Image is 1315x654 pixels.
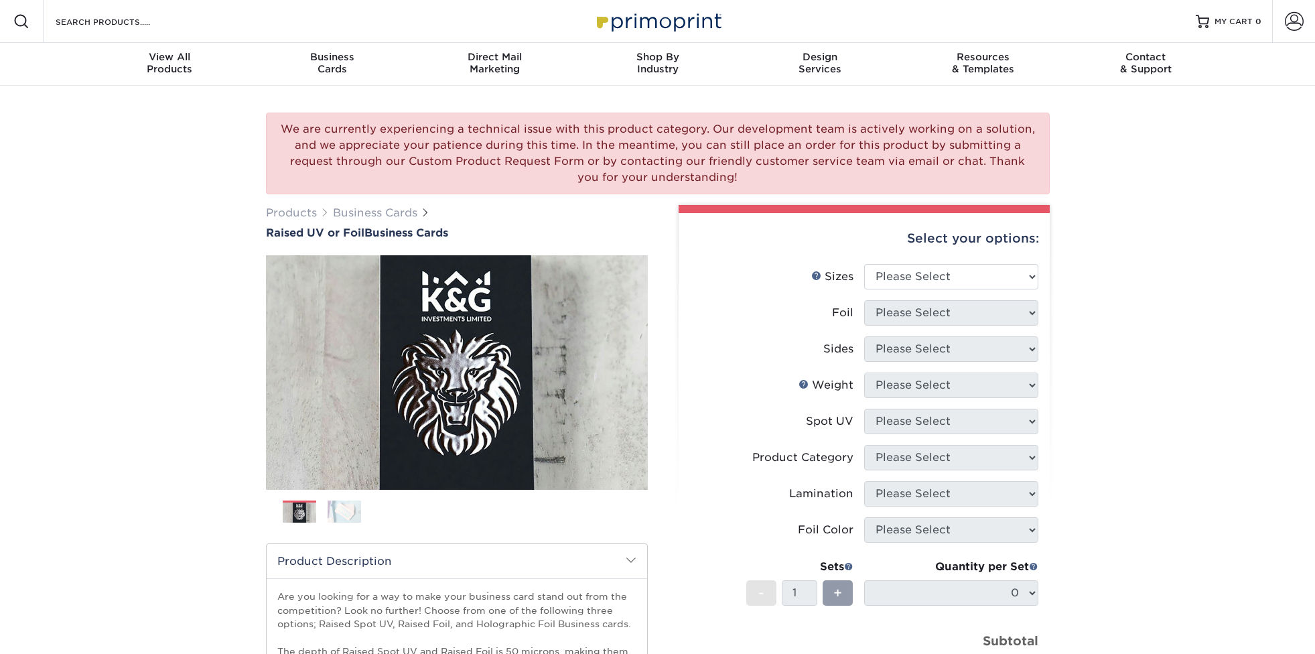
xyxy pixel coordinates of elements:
[1255,17,1261,26] span: 0
[88,51,251,63] span: View All
[576,51,739,63] span: Shop By
[789,486,853,502] div: Lamination
[413,51,576,63] span: Direct Mail
[823,341,853,357] div: Sides
[413,51,576,75] div: Marketing
[597,495,630,529] img: Business Cards 08
[266,206,317,219] a: Products
[1064,51,1227,75] div: & Support
[266,226,364,239] span: Raised UV or Foil
[333,206,417,219] a: Business Cards
[552,495,585,529] img: Business Cards 07
[689,213,1039,264] div: Select your options:
[902,51,1064,63] span: Resources
[266,226,648,239] a: Raised UV or FoilBusiness Cards
[576,51,739,75] div: Industry
[864,559,1038,575] div: Quantity per Set
[372,495,406,529] img: Business Cards 03
[283,496,316,529] img: Business Cards 01
[983,633,1038,648] strong: Subtotal
[902,43,1064,86] a: Resources& Templates
[507,495,541,529] img: Business Cards 06
[267,544,647,578] h2: Product Description
[798,522,853,538] div: Foil Color
[739,51,902,75] div: Services
[799,377,853,393] div: Weight
[251,51,413,75] div: Cards
[806,413,853,430] div: Spot UV
[832,305,853,321] div: Foil
[1064,43,1227,86] a: Contact& Support
[54,13,185,29] input: SEARCH PRODUCTS.....
[88,51,251,75] div: Products
[576,43,739,86] a: Shop ByIndustry
[758,583,764,603] span: -
[462,495,496,529] img: Business Cards 05
[251,43,413,86] a: BusinessCards
[251,51,413,63] span: Business
[1064,51,1227,63] span: Contact
[88,43,251,86] a: View AllProducts
[1215,16,1253,27] span: MY CART
[266,226,648,239] h1: Business Cards
[739,51,902,63] span: Design
[752,450,853,466] div: Product Category
[833,583,842,603] span: +
[413,43,576,86] a: Direct MailMarketing
[266,113,1050,194] div: We are currently experiencing a technical issue with this product category. Our development team ...
[746,559,853,575] div: Sets
[266,182,648,564] img: Raised UV or Foil 01
[328,500,361,523] img: Business Cards 02
[739,43,902,86] a: DesignServices
[417,495,451,529] img: Business Cards 04
[811,269,853,285] div: Sizes
[902,51,1064,75] div: & Templates
[591,7,725,36] img: Primoprint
